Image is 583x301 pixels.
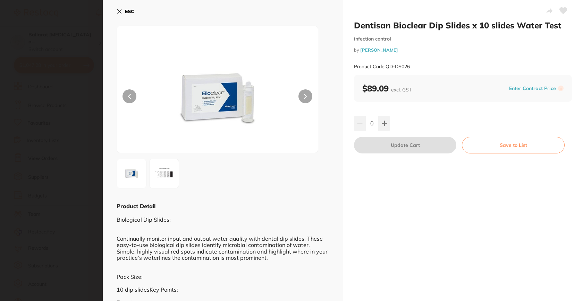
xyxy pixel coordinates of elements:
[30,15,123,119] div: Message content
[391,87,412,93] span: excl. GST
[30,15,123,178] div: Hi [PERSON_NAME], ​ Starting [DATE], we’re making some updates to our product offerings on the Re...
[354,36,572,42] small: infection control
[117,203,155,210] b: Product Detail
[462,137,565,153] button: Save to List
[362,83,412,94] b: $89.09
[507,85,558,92] button: Enter Contract Price
[360,47,398,53] a: [PERSON_NAME]
[152,161,177,186] img: QmFjdGVyaWEuSlBH
[354,137,456,153] button: Update Cart
[119,161,144,186] img: ZXMyMC5qcGc
[10,10,128,132] div: message notification from Restocq, 5m ago. Hi Monica, ​ Starting 11 August, we’re making some upd...
[16,17,27,28] img: Profile image for Restocq
[157,43,278,153] img: ZXMyMC5qcGc
[117,6,134,17] button: ESC
[354,64,410,70] small: Product Code: QD-DS026
[125,8,134,15] b: ESC
[30,122,123,128] p: Message from Restocq, sent 5m ago
[354,47,572,53] small: by
[354,20,572,30] h2: Dentisan Bioclear Dip Slides x 10 slides Water Test
[558,86,564,91] label: i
